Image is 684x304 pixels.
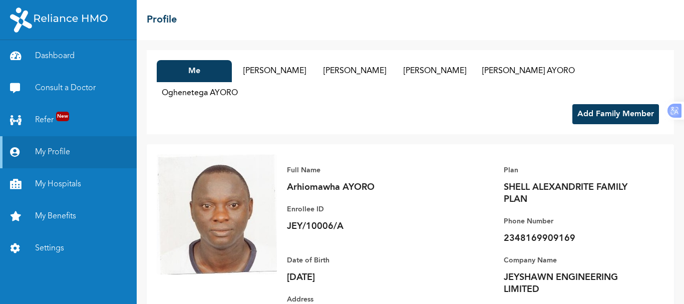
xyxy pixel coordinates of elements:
[287,164,427,176] p: Full Name
[504,254,644,266] p: Company Name
[397,60,472,82] button: [PERSON_NAME]
[572,104,659,124] button: Add Family Member
[287,271,427,283] p: [DATE]
[10,8,108,33] img: RelianceHMO's Logo
[157,82,243,104] button: Oghenetega AYORO
[287,181,427,193] p: Arhiomawha AYORO
[157,154,277,274] img: Enrollee
[504,164,644,176] p: Plan
[147,13,177,28] h2: Profile
[287,220,427,232] p: JEY/10006/A
[317,60,392,82] button: [PERSON_NAME]
[287,254,427,266] p: Date of Birth
[504,215,644,227] p: Phone Number
[504,232,644,244] p: 2348169909169
[477,60,580,82] button: [PERSON_NAME] AYORO
[504,271,644,295] p: JEYSHAWN ENGINEERING LIMITED
[157,60,232,82] button: Me
[287,203,427,215] p: Enrollee ID
[504,181,644,205] p: SHELL ALEXANDRITE FAMILY PLAN
[56,112,69,121] span: New
[237,60,312,82] button: [PERSON_NAME]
